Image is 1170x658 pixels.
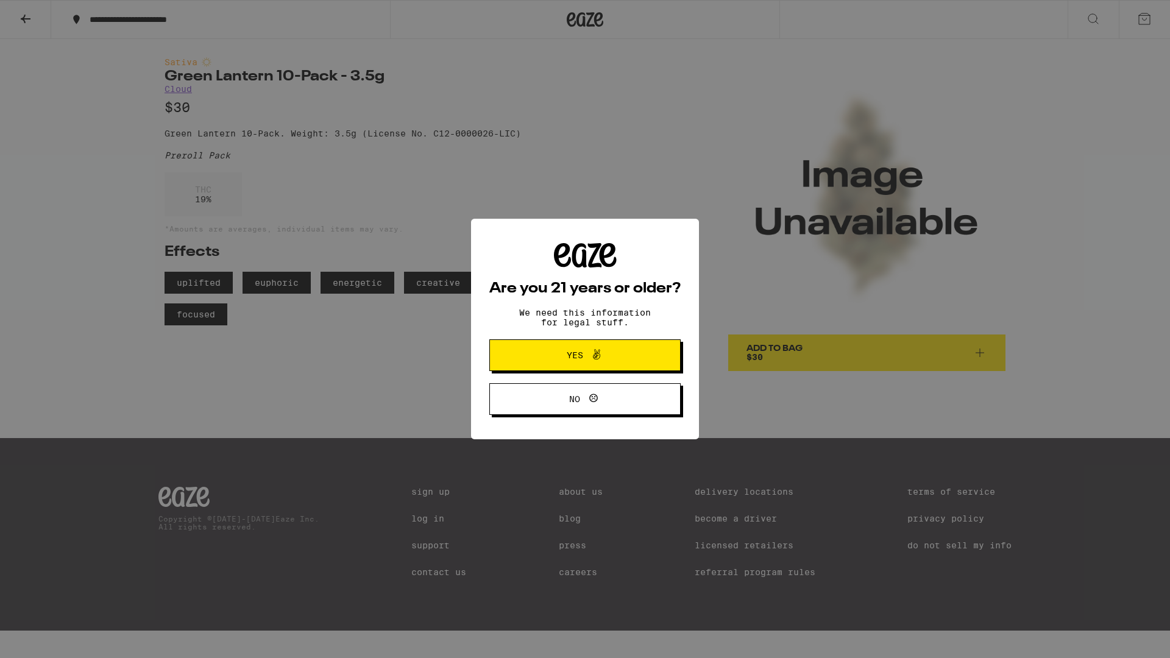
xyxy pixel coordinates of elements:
button: Yes [489,339,681,371]
button: No [489,383,681,415]
span: Yes [567,351,583,359]
p: We need this information for legal stuff. [509,308,661,327]
span: No [569,395,580,403]
iframe: Opens a widget where you can find more information [1094,621,1158,652]
h2: Are you 21 years or older? [489,281,681,296]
